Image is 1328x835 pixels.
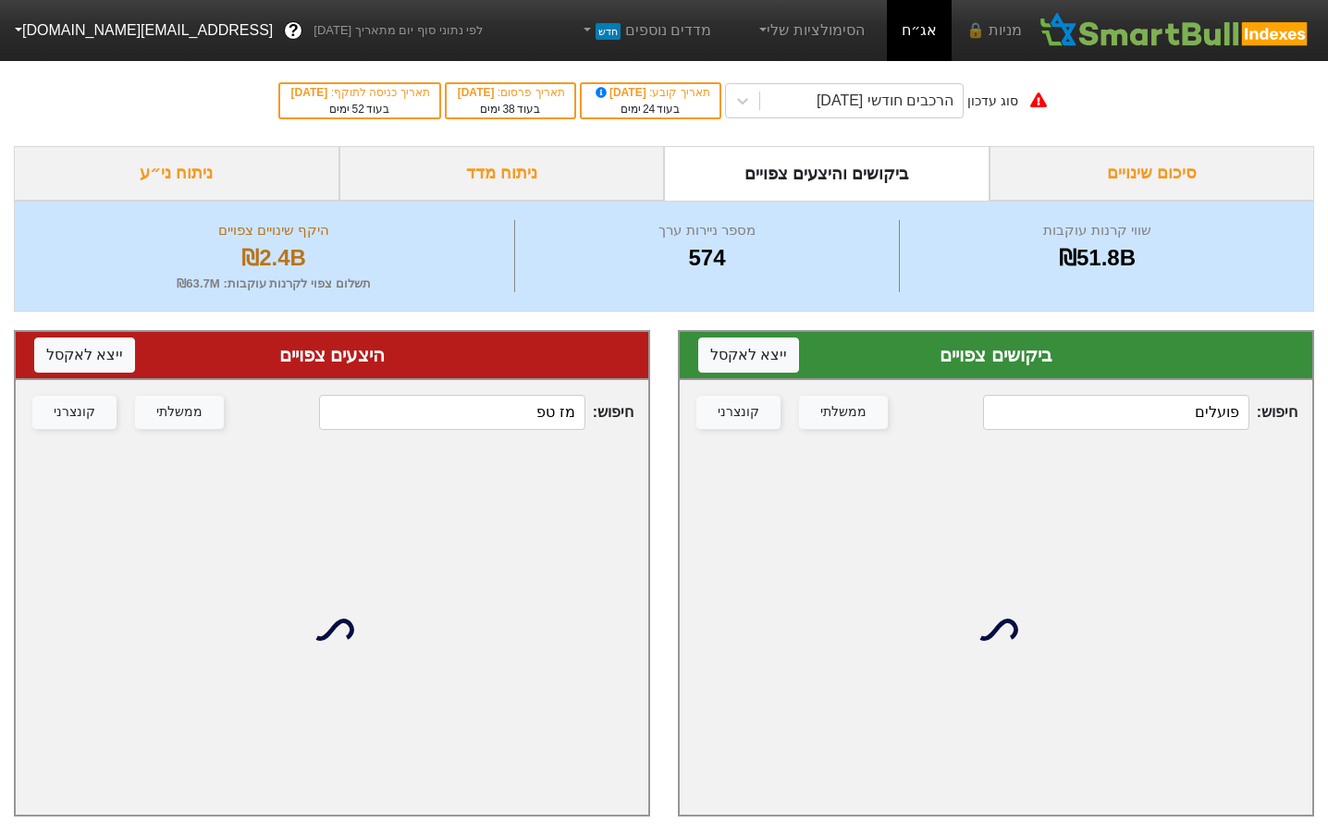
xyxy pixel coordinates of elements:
[319,395,633,430] span: חיפוש :
[314,21,483,40] span: לפי נתוני סוף יום מתאריך [DATE]
[593,86,650,99] span: [DATE]
[696,396,781,429] button: קונצרני
[1037,12,1313,49] img: SmartBull
[817,90,953,112] div: הרכבים חודשי [DATE]
[38,241,510,275] div: ₪2.4B
[643,103,655,116] span: 24
[456,84,565,101] div: תאריך פרסום :
[135,396,224,429] button: ממשלתי
[319,395,584,430] input: 409 רשומות...
[291,86,331,99] span: [DATE]
[54,402,95,423] div: קונצרני
[820,402,867,423] div: ממשלתי
[34,338,135,373] button: ייצא לאקסל
[289,84,430,101] div: תאריך כניסה לתוקף :
[990,146,1315,201] div: סיכום שינויים
[32,396,117,429] button: קונצרני
[904,220,1290,241] div: שווי קרנות עוקבות
[591,101,710,117] div: בעוד ימים
[698,341,1294,369] div: ביקושים צפויים
[596,23,621,40] span: חדש
[289,101,430,117] div: בעוד ימים
[38,275,510,293] div: תשלום צפוי לקרנות עוקבות : ₪63.7M
[698,338,799,373] button: ייצא לאקסל
[38,220,510,241] div: היקף שינויים צפויים
[156,402,203,423] div: ממשלתי
[799,396,888,429] button: ממשלתי
[289,18,299,43] span: ?
[904,241,1290,275] div: ₪51.8B
[339,146,665,201] div: ניתוח מדד
[967,92,1018,111] div: סוג עדכון
[520,220,894,241] div: מספר ניירות ערך
[458,86,498,99] span: [DATE]
[456,101,565,117] div: בעוד ימים
[502,103,514,116] span: 38
[14,146,339,201] div: ניתוח ני״ע
[983,395,1248,430] input: 165 רשומות...
[748,12,872,49] a: הסימולציות שלי
[983,395,1297,430] span: חיפוש :
[664,146,990,201] div: ביקושים והיצעים צפויים
[572,12,719,49] a: מדדים נוספיםחדש
[520,241,894,275] div: 574
[718,402,759,423] div: קונצרני
[310,608,354,652] img: loading...
[974,608,1018,652] img: loading...
[591,84,710,101] div: תאריך קובע :
[34,341,630,369] div: היצעים צפויים
[351,103,363,116] span: 52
